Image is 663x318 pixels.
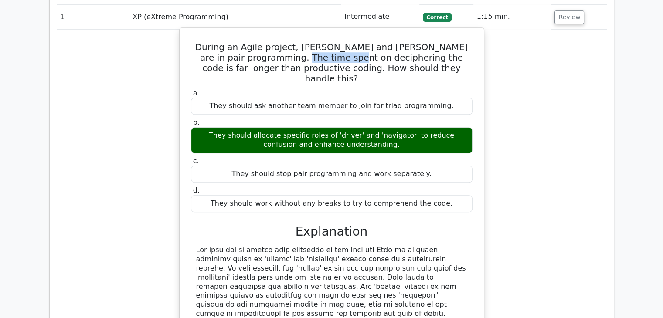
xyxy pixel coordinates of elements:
h5: During an Agile project, [PERSON_NAME] and [PERSON_NAME] are in pair programming. The time spent ... [190,42,473,84]
span: a. [193,89,200,97]
td: 1:15 min. [473,4,551,29]
td: Intermediate [341,4,419,29]
td: 1 [57,4,129,29]
span: b. [193,118,200,126]
h3: Explanation [196,224,467,239]
div: They should allocate specific roles of 'driver' and 'navigator' to reduce confusion and enhance u... [191,127,473,153]
div: They should stop pair programming and work separately. [191,166,473,183]
button: Review [554,10,584,24]
span: d. [193,186,200,194]
span: Correct [423,13,451,21]
td: XP (eXtreme Programming) [129,4,341,29]
span: c. [193,157,199,165]
div: They should work without any breaks to try to comprehend the code. [191,195,473,212]
div: They should ask another team member to join for triad programming. [191,98,473,115]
